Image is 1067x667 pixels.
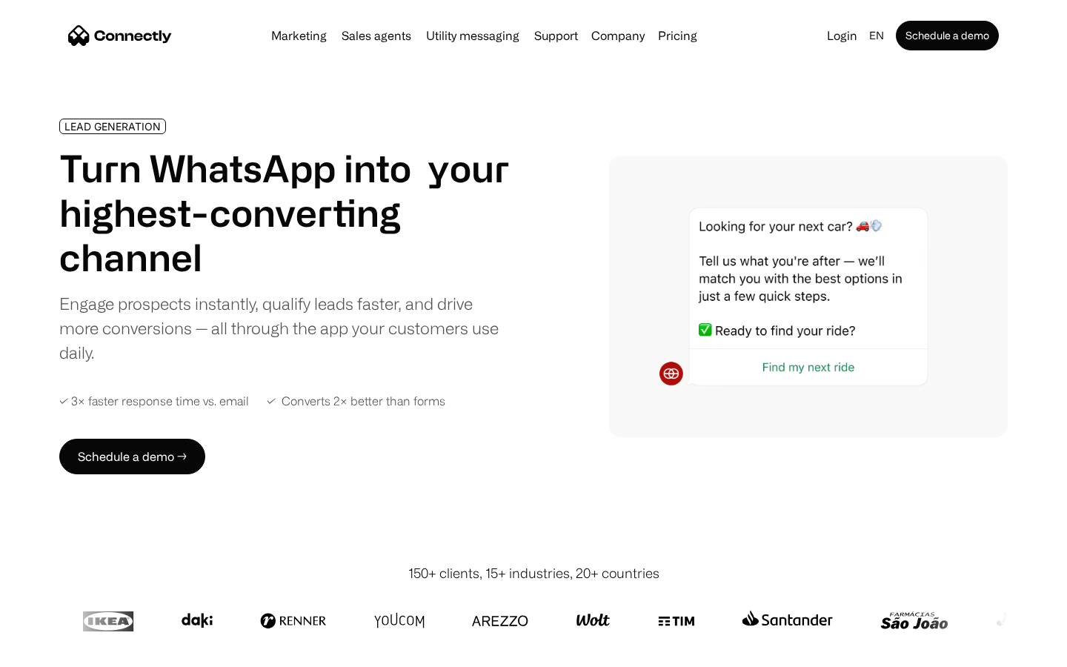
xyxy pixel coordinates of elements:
[408,563,659,583] div: 150+ clients, 15+ industries, 20+ countries
[336,30,417,42] a: Sales agents
[265,30,333,42] a: Marketing
[591,25,645,46] div: Company
[267,394,445,408] div: ✓ Converts 2× better than forms
[59,291,510,365] div: Engage prospects instantly, qualify leads faster, and drive more conversions — all through the ap...
[528,30,584,42] a: Support
[869,25,884,46] div: en
[420,30,525,42] a: Utility messaging
[59,394,249,408] div: ✓ 3× faster response time vs. email
[59,146,510,279] h1: Turn WhatsApp into your highest-converting channel
[30,641,89,662] ul: Language list
[652,30,703,42] a: Pricing
[821,25,863,46] a: Login
[59,439,205,474] a: Schedule a demo →
[15,640,89,662] aside: Language selected: English
[896,21,999,50] a: Schedule a demo
[64,121,161,132] div: LEAD GENERATION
